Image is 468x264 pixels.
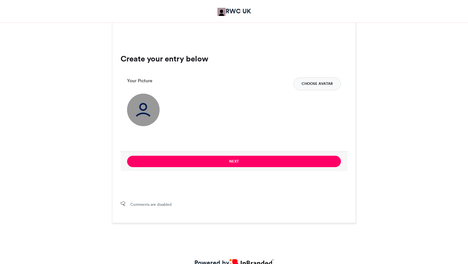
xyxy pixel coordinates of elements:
label: Your Picture [127,77,152,84]
a: RWC UK [217,7,251,16]
span: Comments are disabled [130,202,172,207]
button: Next [127,156,341,167]
img: user_circle.png [127,94,160,126]
h3: Create your entry below [121,55,347,63]
img: RWC UK [217,8,226,16]
button: Choose Avatar [293,77,341,90]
